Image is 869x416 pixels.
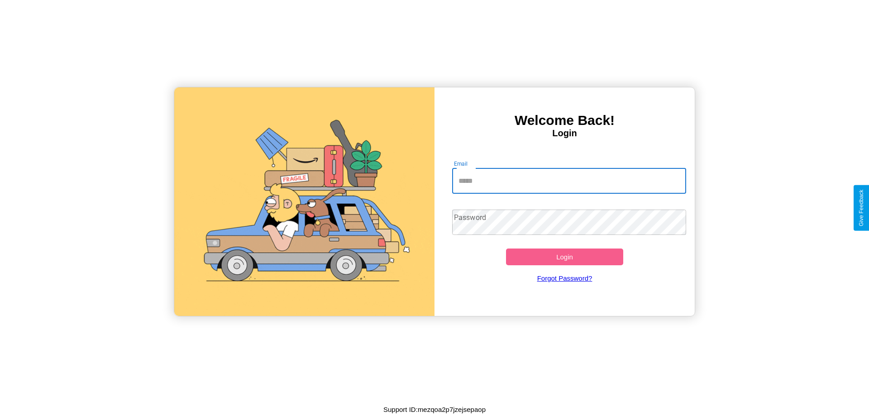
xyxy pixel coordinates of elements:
[448,265,682,291] a: Forgot Password?
[434,113,695,128] h3: Welcome Back!
[434,128,695,139] h4: Login
[383,403,486,416] p: Support ID: mezqoa2p7jzejsepaop
[858,190,864,226] div: Give Feedback
[174,87,434,316] img: gif
[454,160,468,167] label: Email
[506,249,623,265] button: Login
